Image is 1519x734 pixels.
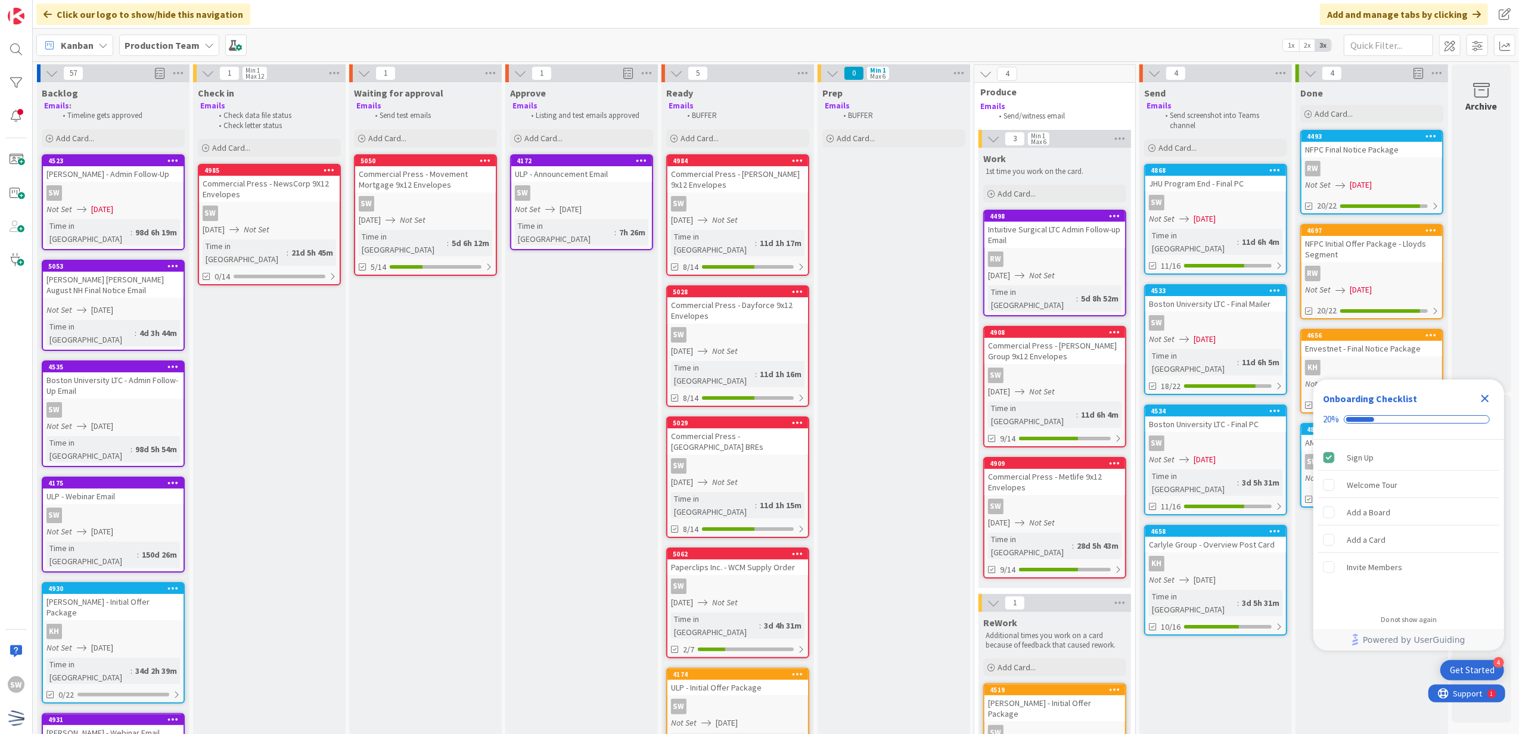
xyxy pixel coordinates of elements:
div: Close Checklist [1475,389,1495,408]
a: 5029Commercial Press - [GEOGRAPHIC_DATA] BREsSW[DATE]Not SetTime in [GEOGRAPHIC_DATA]:11d 1h 15m8/14 [666,416,809,538]
span: : [1237,596,1239,609]
div: Boston University LTC - Admin Follow-Up Email [43,372,184,399]
span: 11/16 [1161,500,1181,513]
span: : [131,226,132,239]
i: Not Set [712,477,738,487]
span: [DATE] [988,517,1010,529]
div: Sign Up [1347,450,1374,465]
span: Add Card... [1158,142,1197,153]
div: 11d 1h 15m [757,499,804,512]
span: [DATE] [91,304,113,316]
div: Boston University LTC - Final PC [1145,416,1286,432]
i: Not Set [46,304,72,315]
span: [DATE] [91,420,113,433]
div: 4658 [1151,527,1286,536]
i: Not Set [712,597,738,608]
div: Time in [GEOGRAPHIC_DATA] [46,320,135,346]
div: 5029 [667,418,808,428]
div: Time in [GEOGRAPHIC_DATA] [671,612,759,639]
div: 4533 [1151,287,1286,295]
a: 4535Boston University LTC - Admin Follow-Up EmailSWNot Set[DATE]Time in [GEOGRAPHIC_DATA]:98d 5h 54m [42,360,185,467]
span: : [1076,292,1078,305]
div: SW [43,402,184,418]
b: Production Team [125,39,200,51]
div: 98d 5h 54m [132,443,180,456]
i: Not Set [1029,270,1055,281]
div: KH [1145,556,1286,571]
div: RW [1305,161,1321,176]
span: Add Card... [1315,108,1353,119]
div: RW [1305,266,1321,281]
a: 4985Commercial Press - NewsCorp 9X12 EnvelopesSW[DATE]Not SetTime in [GEOGRAPHIC_DATA]:21d 5h 45m... [198,164,341,285]
i: Not Set [1149,574,1175,585]
div: SW [355,196,496,212]
div: 4656 [1301,330,1442,341]
span: 5/14 [371,261,386,273]
div: Sign Up is complete. [1318,444,1499,471]
div: Commercial Press - NewsCorp 9X12 Envelopes [199,176,340,202]
span: 10/16 [1161,621,1181,633]
div: Add a Board [1347,505,1390,520]
div: Commercial Press - Movement Mortgage 9x12 Envelopes [355,166,496,192]
span: Add Card... [368,133,406,144]
a: 5062Paperclips Inc. - WCM Supply OrderSW[DATE]Not SetTime in [GEOGRAPHIC_DATA]:3d 4h 31m2/7 [666,548,809,658]
div: SW [43,185,184,201]
div: 5053[PERSON_NAME] [PERSON_NAME] August NH Final Notice Email [43,261,184,298]
div: Invite Members [1347,560,1402,574]
div: [PERSON_NAME] [PERSON_NAME] August NH Final Notice Email [43,272,184,298]
div: [PERSON_NAME] - Initial Offer Package [43,594,184,620]
div: SW [667,579,808,594]
span: : [755,237,757,250]
span: : [447,237,449,250]
div: 5d 6h 12m [449,237,492,250]
div: 4861 [1301,424,1442,435]
div: SW [199,206,340,221]
div: Time in [GEOGRAPHIC_DATA] [671,361,755,387]
div: 3d 4h 31m [761,619,804,632]
div: 4498Intuitive Surgical LTC Admin Follow-up Email [984,211,1125,248]
div: SW [46,185,62,201]
div: SW [671,458,686,474]
a: 5050Commercial Press - Movement Mortgage 9x12 EnvelopesSW[DATE]Not SetTime in [GEOGRAPHIC_DATA]:5... [354,154,497,276]
span: 9/14 [1000,564,1015,576]
div: Add a Card [1347,533,1386,547]
div: SW [46,402,62,418]
div: 4908 [990,328,1125,337]
div: 4656 [1307,331,1442,340]
div: Time in [GEOGRAPHIC_DATA] [1149,349,1237,375]
div: 4533 [1145,285,1286,296]
div: 5050Commercial Press - Movement Mortgage 9x12 Envelopes [355,155,496,192]
span: Add Card... [681,133,719,144]
div: SW [1301,454,1442,469]
span: 9/14 [1000,433,1015,445]
div: 4984Commercial Press - [PERSON_NAME] 9x12 Envelopes [667,155,808,192]
div: Invite Members is incomplete. [1318,554,1499,580]
div: SW [671,327,686,343]
a: 4498Intuitive Surgical LTC Admin Follow-up EmailRW[DATE]Not SetTime in [GEOGRAPHIC_DATA]:5d 8h 52m [983,210,1126,316]
div: 4985Commercial Press - NewsCorp 9X12 Envelopes [199,165,340,202]
div: Time in [GEOGRAPHIC_DATA] [359,230,447,256]
a: 4172ULP - Announcement EmailSWNot Set[DATE]Time in [GEOGRAPHIC_DATA]:7h 26m [510,154,653,250]
div: 20% [1323,414,1339,425]
div: 4535 [43,362,184,372]
div: KH [43,624,184,639]
div: SW [1145,315,1286,331]
span: 8/14 [683,523,698,536]
div: 150d 26m [139,548,180,561]
span: : [135,326,136,340]
div: 4658Carlyle Group - Overview Post Card [1145,526,1286,552]
div: SW [667,327,808,343]
a: 4523[PERSON_NAME] - Admin Follow-UpSWNot Set[DATE]Time in [GEOGRAPHIC_DATA]:98d 6h 19m [42,154,185,250]
div: 5d 8h 52m [1078,292,1122,305]
div: 4523[PERSON_NAME] - Admin Follow-Up [43,155,184,182]
span: : [755,368,757,381]
i: Not Set [1029,517,1055,528]
a: 4909Commercial Press - Metlife 9x12 EnvelopesSW[DATE]Not SetTime in [GEOGRAPHIC_DATA]:28d 5h 43m9/14 [983,457,1126,579]
div: Commercial Press - [GEOGRAPHIC_DATA] BREs [667,428,808,455]
div: 4656Envestnet - Final Notice Package [1301,330,1442,356]
span: Add Card... [998,188,1036,199]
div: Time in [GEOGRAPHIC_DATA] [46,542,137,568]
span: [DATE] [671,214,693,226]
div: 4697NFPC Initial Offer Package - Lloyds Segment [1301,225,1442,262]
span: : [614,226,616,239]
